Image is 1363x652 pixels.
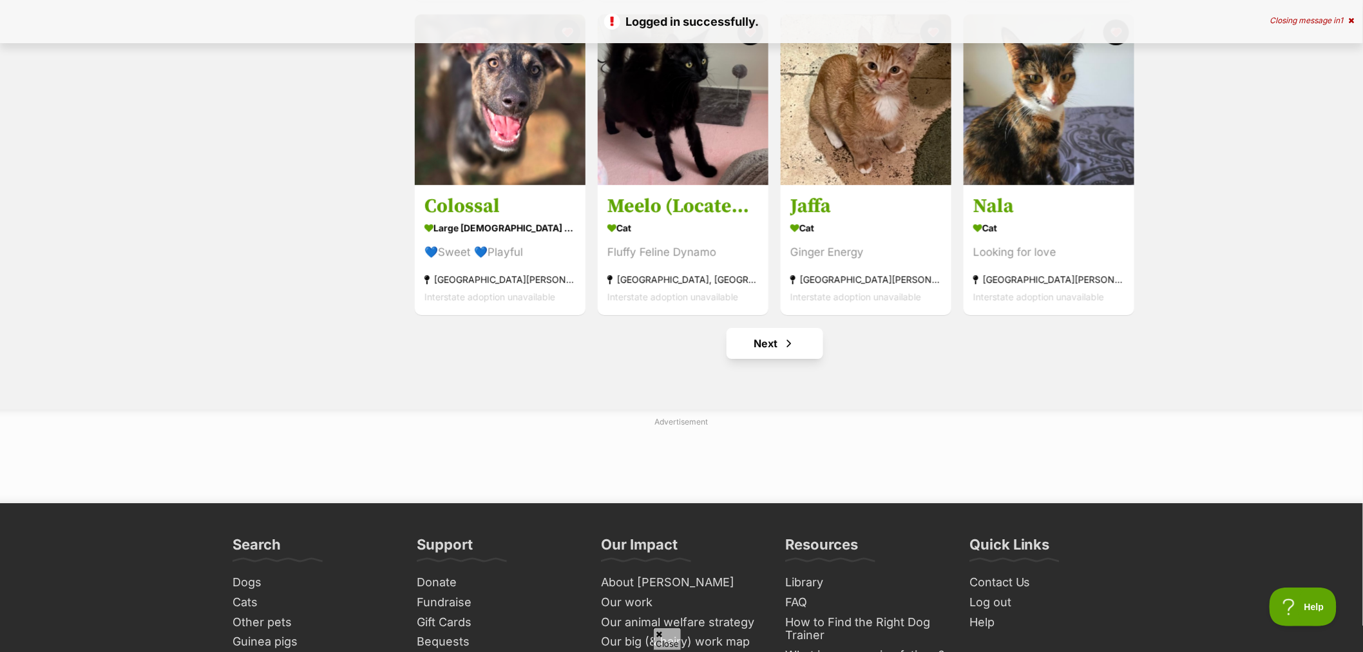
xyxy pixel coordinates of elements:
a: Nala Cat Looking for love [GEOGRAPHIC_DATA][PERSON_NAME][GEOGRAPHIC_DATA] Interstate adoption una... [964,184,1134,315]
div: Cat [790,218,942,237]
a: Fundraise [412,593,583,613]
div: large [DEMOGRAPHIC_DATA] Dog [424,218,576,237]
a: Guinea pigs [227,632,399,652]
a: Log out [964,593,1136,613]
h3: Search [233,535,281,561]
h3: Meelo (Located in [GEOGRAPHIC_DATA]) [607,194,759,218]
nav: Pagination [414,328,1136,359]
h3: Support [417,535,473,561]
a: Meelo (Located in [GEOGRAPHIC_DATA]) Cat Fluffy Feline Dynamo [GEOGRAPHIC_DATA], [GEOGRAPHIC_DATA... [598,184,768,315]
a: Gift Cards [412,613,583,633]
img: Jaffa [781,14,951,185]
div: [GEOGRAPHIC_DATA][PERSON_NAME][GEOGRAPHIC_DATA] [424,271,576,288]
h3: Nala [973,194,1125,218]
div: Cat [607,218,759,237]
a: Library [780,573,951,593]
a: Colossal large [DEMOGRAPHIC_DATA] Dog 💙Sweet 💙Playful [GEOGRAPHIC_DATA][PERSON_NAME][GEOGRAPHIC_D... [415,184,586,315]
a: Bequests [412,632,583,652]
button: favourite [920,19,946,45]
a: Other pets [227,613,399,633]
span: Interstate adoption unavailable [790,291,921,302]
a: Cats [227,593,399,613]
h3: Jaffa [790,194,942,218]
div: 💙Sweet 💙Playful [424,244,576,261]
a: Our animal welfare strategy [596,613,767,633]
h3: Resources [785,535,858,561]
img: Meelo (Located in Cheltenham) [598,14,768,185]
div: [GEOGRAPHIC_DATA][PERSON_NAME][GEOGRAPHIC_DATA] [790,271,942,288]
a: Donate [412,573,583,593]
span: Interstate adoption unavailable [973,291,1104,302]
h3: Quick Links [969,535,1050,561]
span: Close [653,628,681,650]
a: Jaffa Cat Ginger Energy [GEOGRAPHIC_DATA][PERSON_NAME][GEOGRAPHIC_DATA] Interstate adoption unava... [781,184,951,315]
div: [GEOGRAPHIC_DATA], [GEOGRAPHIC_DATA] [607,271,759,288]
span: 1 [1340,15,1344,25]
h3: Our Impact [601,535,678,561]
iframe: Help Scout Beacon - Open [1270,588,1337,626]
button: favourite [738,19,763,45]
button: favourite [1103,19,1129,45]
div: Fluffy Feline Dynamo [607,244,759,261]
img: Colossal [415,14,586,185]
a: Dogs [227,573,399,593]
span: Interstate adoption unavailable [607,291,738,302]
p: Logged in successfully. [13,13,1350,30]
a: Our work [596,593,767,613]
a: Help [964,613,1136,633]
div: Cat [973,218,1125,237]
span: Interstate adoption unavailable [424,291,555,302]
a: Contact Us [964,573,1136,593]
a: How to Find the Right Dog Trainer [780,613,951,646]
div: Looking for love [973,244,1125,261]
div: [GEOGRAPHIC_DATA][PERSON_NAME][GEOGRAPHIC_DATA] [973,271,1125,288]
button: favourite [555,19,580,45]
a: FAQ [780,593,951,613]
div: Ginger Energy [790,244,942,261]
a: Our big (& hairy) work map [596,632,767,652]
h3: Colossal [424,194,576,218]
a: About [PERSON_NAME] [596,573,767,593]
a: Next page [727,328,823,359]
div: Closing message in [1270,16,1355,25]
img: Nala [964,14,1134,185]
